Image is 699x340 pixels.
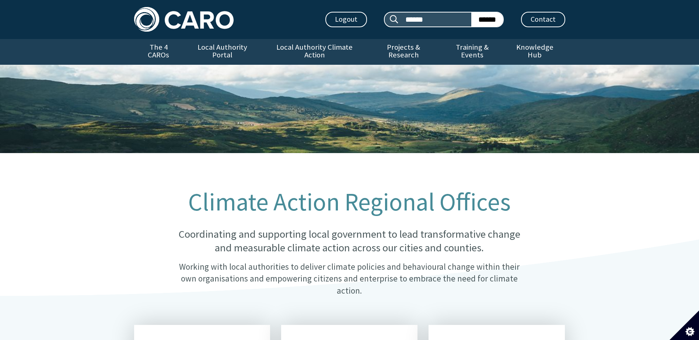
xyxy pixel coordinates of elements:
[521,12,565,27] a: Contact
[171,227,528,255] p: Coordinating and supporting local government to lead transformative change and measurable climate...
[134,7,234,32] img: Caro logo
[440,39,504,65] a: Training & Events
[325,12,367,27] a: Logout
[171,261,528,297] p: Working with local authorities to deliver climate policies and behavioural change within their ow...
[367,39,440,65] a: Projects & Research
[171,188,528,216] h1: Climate Action Regional Offices
[183,39,262,65] a: Local Authority Portal
[134,39,183,65] a: The 4 CAROs
[504,39,565,65] a: Knowledge Hub
[670,311,699,340] button: Set cookie preferences
[262,39,367,65] a: Local Authority Climate Action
